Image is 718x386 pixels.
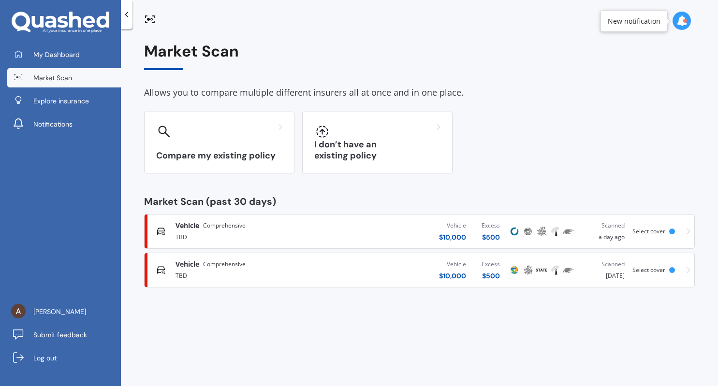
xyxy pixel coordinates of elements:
[439,259,466,269] div: Vehicle
[314,139,440,161] h3: I don’t have an existing policy
[144,43,695,70] div: Market Scan
[482,259,500,269] div: Excess
[509,226,520,237] img: Cove
[482,232,500,242] div: $ 500
[144,197,695,206] div: Market Scan (past 30 days)
[509,264,520,276] img: Protecta
[563,264,574,276] img: Trade Me Insurance
[7,114,121,134] a: Notifications
[33,307,86,316] span: [PERSON_NAME]
[176,230,332,242] div: TBD
[33,96,89,106] span: Explore insurance
[563,226,574,237] img: Trade Me Insurance
[203,259,246,269] span: Comprehensive
[7,68,121,87] a: Market Scan
[156,150,282,161] h3: Compare my existing policy
[7,302,121,321] a: [PERSON_NAME]
[176,221,199,230] span: Vehicle
[549,264,561,276] img: Tower
[583,221,625,230] div: Scanned
[33,50,80,59] span: My Dashboard
[583,259,625,269] div: Scanned
[536,264,547,276] img: State
[7,348,121,368] a: Log out
[482,271,500,281] div: $ 500
[33,73,72,83] span: Market Scan
[7,91,121,111] a: Explore insurance
[7,45,121,64] a: My Dashboard
[632,266,665,274] span: Select cover
[144,253,695,287] a: VehicleComprehensiveTBDVehicle$10,000Excess$500ProtectaAMPStateTowerTrade Me InsuranceScanned[DAT...
[583,259,625,281] div: [DATE]
[176,269,332,281] div: TBD
[536,226,547,237] img: AMP
[522,226,534,237] img: Protecta
[439,232,466,242] div: $ 10,000
[549,226,561,237] img: Tower
[632,227,665,235] span: Select cover
[144,214,695,249] a: VehicleComprehensiveTBDVehicle$10,000Excess$500CoveProtectaAMPTowerTrade Me InsuranceScanneda day...
[33,353,57,363] span: Log out
[11,304,26,318] img: ACg8ocI6WjY5uTeS8DIq5_yS9hO9UNUl-MEKZlcLLggeh_Ba-21DQg=s96-c
[176,259,199,269] span: Vehicle
[33,119,73,129] span: Notifications
[203,221,246,230] span: Comprehensive
[33,330,87,340] span: Submit feedback
[7,325,121,344] a: Submit feedback
[608,16,660,26] div: New notification
[522,264,534,276] img: AMP
[144,86,695,100] div: Allows you to compare multiple different insurers all at once and in one place.
[439,221,466,230] div: Vehicle
[439,271,466,281] div: $ 10,000
[482,221,500,230] div: Excess
[583,221,625,242] div: a day ago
